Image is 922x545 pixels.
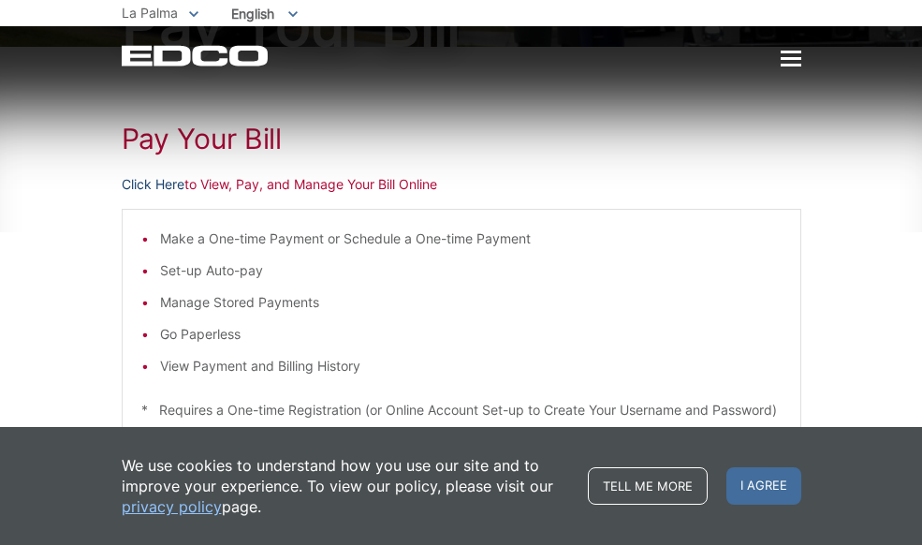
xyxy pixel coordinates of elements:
li: Make a One-time Payment or Schedule a One-time Payment [160,228,782,249]
h1: Pay Your Bill [122,122,801,155]
a: privacy policy [122,496,222,517]
p: * Requires a One-time Registration (or Online Account Set-up to Create Your Username and Password) [141,400,782,420]
li: Go Paperless [160,324,782,345]
a: EDCD logo. Return to the homepage. [122,45,271,66]
p: to View, Pay, and Manage Your Bill Online [122,174,801,195]
span: La Palma [122,5,178,21]
p: We use cookies to understand how you use our site and to improve your experience. To view our pol... [122,455,569,517]
a: Click Here [122,174,184,195]
li: Set-up Auto-pay [160,260,782,281]
li: View Payment and Billing History [160,356,782,376]
li: Manage Stored Payments [160,292,782,313]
